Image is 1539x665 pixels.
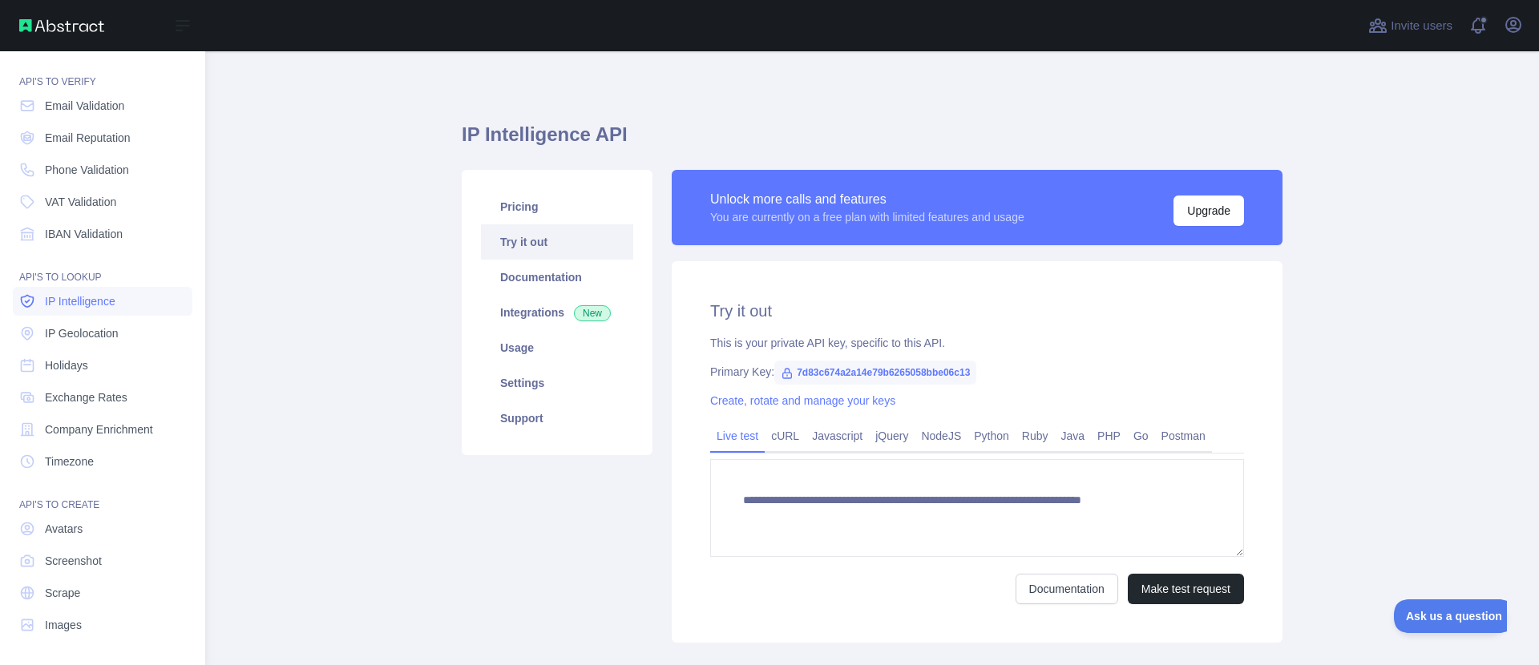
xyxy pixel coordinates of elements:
[45,421,153,437] span: Company Enrichment
[710,364,1244,380] div: Primary Key:
[13,383,192,412] a: Exchange Rates
[13,415,192,444] a: Company Enrichment
[967,423,1016,449] a: Python
[13,123,192,152] a: Email Reputation
[765,423,806,449] a: cURL
[915,423,967,449] a: NodeJS
[481,295,633,330] a: Integrations New
[1091,423,1127,449] a: PHP
[45,226,123,242] span: IBAN Validation
[710,300,1244,322] h2: Try it out
[45,162,129,178] span: Phone Validation
[1016,423,1055,449] a: Ruby
[45,293,115,309] span: IP Intelligence
[1055,423,1092,449] a: Java
[710,190,1024,209] div: Unlock more calls and features
[45,194,116,210] span: VAT Validation
[710,335,1244,351] div: This is your private API key, specific to this API.
[1173,195,1244,226] button: Upgrade
[45,453,94,470] span: Timezone
[13,56,192,88] div: API'S TO VERIFY
[13,578,192,607] a: Scrape
[45,585,80,601] span: Scrape
[481,330,633,365] a: Usage
[710,209,1024,225] div: You are currently on a free plan with limited features and usage
[481,365,633,401] a: Settings
[481,401,633,436] a: Support
[1016,574,1118,604] a: Documentation
[710,423,765,449] a: Live test
[1394,599,1507,633] iframe: Toggle Customer Support
[481,260,633,295] a: Documentation
[45,521,83,537] span: Avatars
[774,361,976,385] span: 7d83c674a2a14e79b6265058bbe06c13
[13,155,192,184] a: Phone Validation
[462,122,1282,160] h1: IP Intelligence API
[45,325,119,341] span: IP Geolocation
[1155,423,1212,449] a: Postman
[13,479,192,511] div: API'S TO CREATE
[1127,423,1155,449] a: Go
[1391,17,1452,35] span: Invite users
[481,224,633,260] a: Try it out
[13,611,192,639] a: Images
[45,357,88,373] span: Holidays
[13,91,192,120] a: Email Validation
[574,305,611,321] span: New
[13,351,192,380] a: Holidays
[45,98,124,114] span: Email Validation
[45,130,131,146] span: Email Reputation
[869,423,915,449] a: jQuery
[1365,13,1456,38] button: Invite users
[1128,574,1244,604] button: Make test request
[13,187,192,216] a: VAT Validation
[13,287,192,316] a: IP Intelligence
[45,553,102,569] span: Screenshot
[13,546,192,575] a: Screenshot
[45,617,82,633] span: Images
[45,389,127,405] span: Exchange Rates
[13,252,192,284] div: API'S TO LOOKUP
[806,423,869,449] a: Javascript
[710,394,895,407] a: Create, rotate and manage your keys
[19,19,104,32] img: Abstract API
[481,189,633,224] a: Pricing
[13,319,192,348] a: IP Geolocation
[13,514,192,543] a: Avatars
[13,220,192,248] a: IBAN Validation
[13,447,192,476] a: Timezone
